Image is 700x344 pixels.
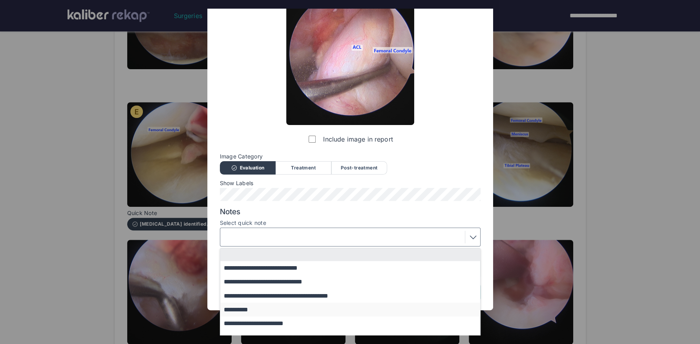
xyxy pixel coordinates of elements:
[220,153,481,160] span: Image Category
[220,180,481,186] span: Show Labels
[307,131,393,147] label: Include image in report
[220,220,481,226] label: Select quick note
[220,207,481,217] span: Notes
[309,136,316,143] input: Include image in report
[276,161,331,175] div: Treatment
[331,161,387,175] div: Post-treatment
[220,161,276,175] div: Evaluation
